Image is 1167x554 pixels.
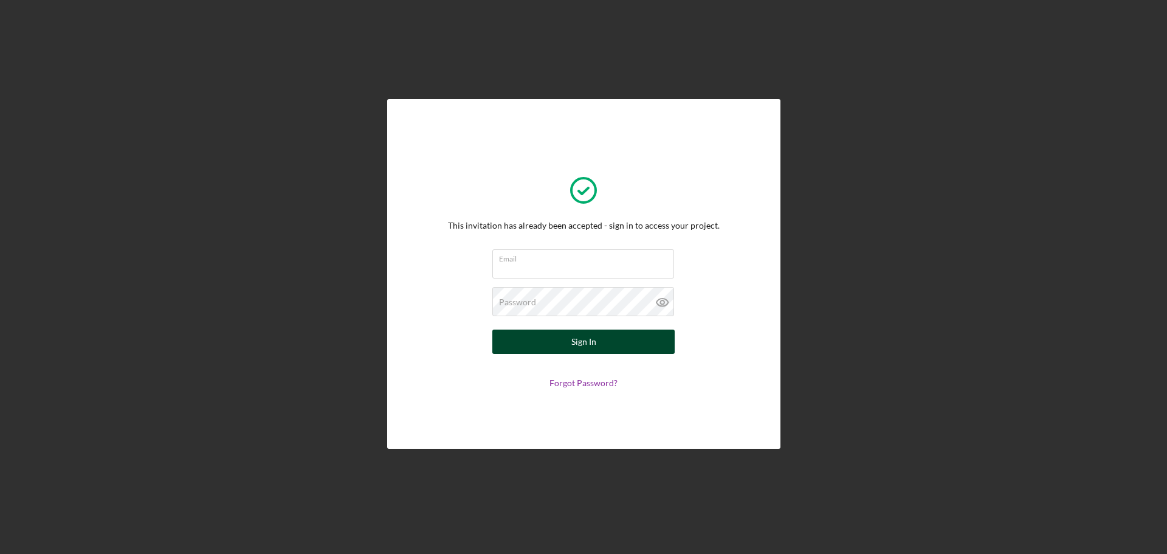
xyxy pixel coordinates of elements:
[492,330,675,354] button: Sign In
[549,378,618,388] a: Forgot Password?
[571,330,596,354] div: Sign In
[499,250,674,263] label: Email
[448,221,720,230] div: This invitation has already been accepted - sign in to access your project.
[499,297,536,307] label: Password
